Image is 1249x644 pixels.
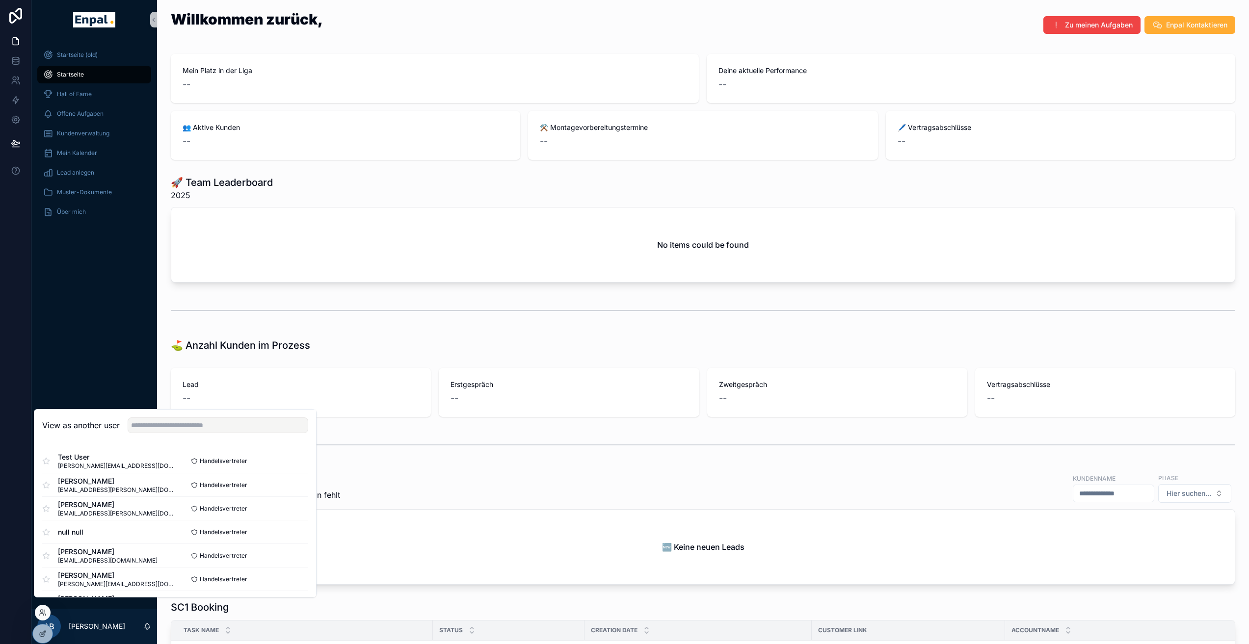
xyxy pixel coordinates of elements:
[183,391,190,405] span: --
[818,626,867,634] span: Customer Link
[69,621,125,631] p: [PERSON_NAME]
[57,51,98,59] span: Startseite (old)
[37,144,151,162] a: Mein Kalender
[987,391,995,405] span: --
[987,380,1223,389] span: Vertragsabschlüsse
[591,626,638,634] span: Creation Date
[1144,16,1235,34] button: Enpal Kontaktieren
[37,66,151,83] a: Startseite
[58,510,175,517] span: [EMAIL_ADDRESS][PERSON_NAME][DOMAIN_NAME]
[57,110,104,118] span: Offene Aufgaben
[200,505,247,513] span: Handelsvertreter
[719,380,956,389] span: Zweitgespräch
[58,570,175,580] span: [PERSON_NAME]
[1043,16,1141,34] button: Zu meinen Aufgaben
[439,626,463,634] span: Status
[57,188,112,196] span: Muster-Dokumente
[719,391,727,405] span: --
[171,189,273,201] span: 2025
[58,462,175,470] span: [PERSON_NAME][EMAIL_ADDRESS][DOMAIN_NAME]
[200,457,247,465] span: Handelsvertreter
[58,594,158,604] span: [PERSON_NAME]
[58,557,158,565] span: [EMAIL_ADDRESS][DOMAIN_NAME]
[451,391,458,405] span: --
[1166,20,1227,30] span: Enpal Kontaktieren
[57,169,94,177] span: Lead anlegen
[58,547,158,557] span: [PERSON_NAME]
[184,626,219,634] span: Task Name
[183,66,687,76] span: Mein Platz in der Liga
[171,600,229,614] h1: SC1 Booking
[57,208,86,216] span: Über mich
[37,203,151,221] a: Über mich
[183,123,508,132] span: 👥 Aktive Kunden
[200,481,247,489] span: Handelsvertreter
[37,105,151,123] a: Offene Aufgaben
[37,125,151,142] a: Kundenverwaltung
[57,71,84,78] span: Startseite
[37,46,151,64] a: Startseite (old)
[37,183,151,201] a: Muster-Dokumente
[1167,489,1211,498] span: Hier suchen...
[58,500,175,510] span: [PERSON_NAME]
[898,134,905,148] span: --
[1073,474,1116,483] label: Kundenname
[58,527,83,537] span: null null
[200,552,247,560] span: Handelsvertreter
[718,66,1223,76] span: Deine aktuelle Performance
[57,129,109,137] span: Kundenverwaltung
[171,176,273,189] h1: 🚀 Team Leaderboard
[1011,626,1059,634] span: Accountname
[58,486,175,494] span: [EMAIL_ADDRESS][PERSON_NAME][DOMAIN_NAME]
[58,452,175,462] span: Test User
[1158,484,1231,503] button: Select Button
[73,12,115,27] img: App logo
[200,528,247,536] span: Handelsvertreter
[183,134,190,148] span: --
[183,77,190,91] span: --
[200,575,247,583] span: Handelsvertreter
[898,123,1223,132] span: 🖊️ Vertragsabschlüsse
[42,419,120,431] h2: View as another user
[662,541,744,553] h2: 🆕 Keine neuen Leads
[540,134,548,148] span: --
[37,85,151,103] a: Hall of Fame
[58,476,175,486] span: [PERSON_NAME]
[657,239,749,251] h2: No items could be found
[1158,473,1178,482] label: Phase
[31,39,157,233] div: scrollable content
[451,380,687,389] span: Erstgespräch
[57,90,92,98] span: Hall of Fame
[171,338,310,352] h1: ⛳ Anzahl Kunden im Prozess
[171,12,323,26] h1: Willkommen zurück,
[183,380,419,389] span: Lead
[1065,20,1133,30] span: Zu meinen Aufgaben
[718,77,726,91] span: --
[37,164,151,181] a: Lead anlegen
[58,580,175,588] span: [PERSON_NAME][EMAIL_ADDRESS][DOMAIN_NAME]
[57,149,97,157] span: Mein Kalender
[540,123,866,132] span: ⚒️ Montagevorbereitungstermine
